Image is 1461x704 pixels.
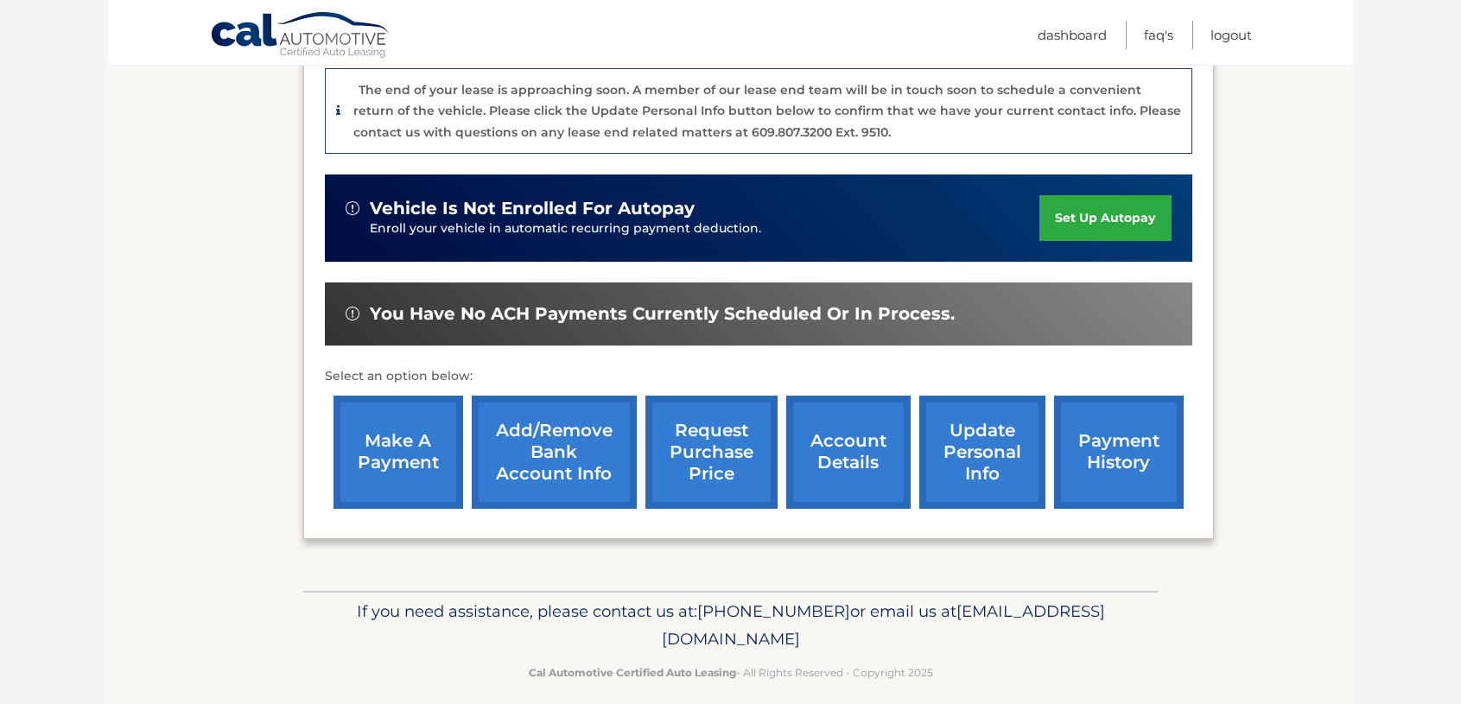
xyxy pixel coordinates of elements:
a: payment history [1054,396,1184,509]
p: Enroll your vehicle in automatic recurring payment deduction. [370,219,1040,238]
p: The end of your lease is approaching soon. A member of our lease end team will be in touch soon t... [353,82,1181,140]
img: alert-white.svg [346,201,359,215]
a: FAQ's [1144,21,1173,49]
a: account details [786,396,911,509]
p: If you need assistance, please contact us at: or email us at [314,598,1147,653]
a: Logout [1210,21,1252,49]
p: - All Rights Reserved - Copyright 2025 [314,663,1147,682]
span: You have no ACH payments currently scheduled or in process. [370,303,955,325]
a: set up autopay [1039,195,1171,241]
a: Dashboard [1038,21,1107,49]
span: [PHONE_NUMBER] [697,601,850,621]
a: update personal info [919,396,1045,509]
a: Add/Remove bank account info [472,396,637,509]
p: Select an option below: [325,366,1192,387]
a: Cal Automotive [210,11,391,61]
a: request purchase price [645,396,778,509]
a: make a payment [333,396,463,509]
span: vehicle is not enrolled for autopay [370,198,695,219]
strong: Cal Automotive Certified Auto Leasing [529,666,736,679]
img: alert-white.svg [346,307,359,320]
